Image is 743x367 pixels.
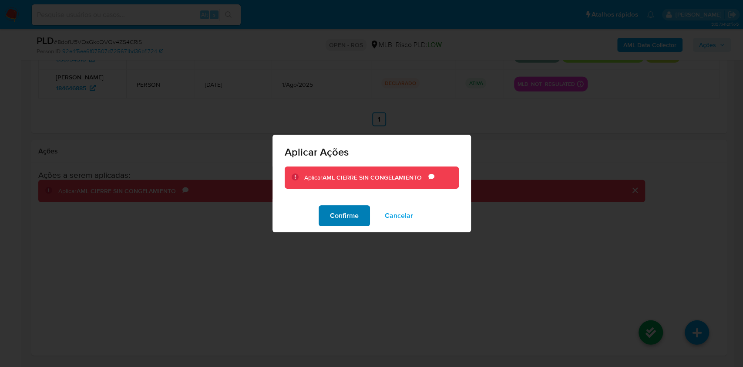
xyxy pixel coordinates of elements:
span: Aplicar Ações [285,147,459,157]
span: Cancelar [385,206,413,225]
div: Aplicar [304,173,428,182]
button: Cancelar [373,205,424,226]
span: Confirme [330,206,359,225]
b: AML CIERRE SIN CONGELAMIENTO [323,173,422,182]
button: Confirme [319,205,370,226]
